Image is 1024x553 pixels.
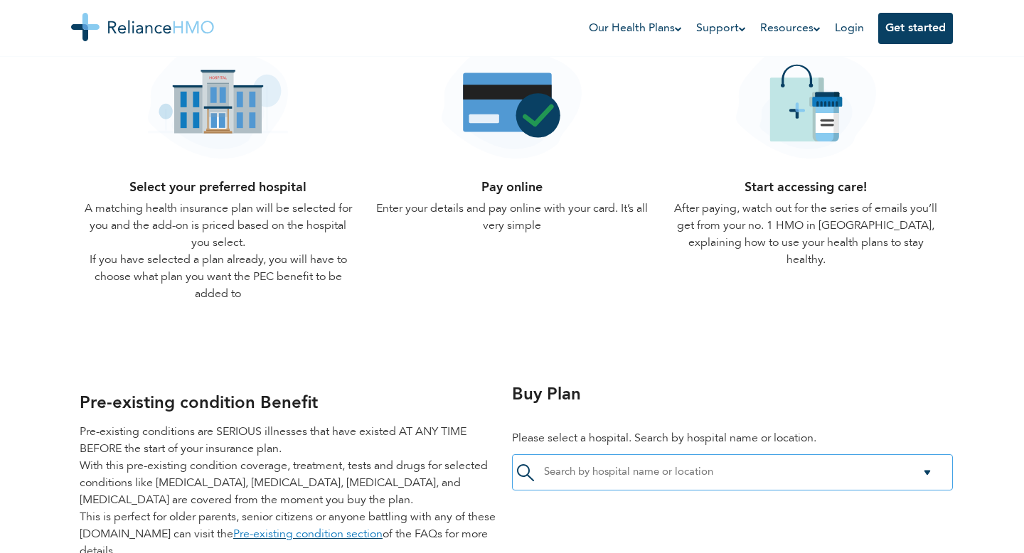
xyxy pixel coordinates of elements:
p: Please select a hospital. Search by hospital name or location. [512,419,953,447]
p: After paying, watch out for the series of emails you’ll get from your no. 1 HMO in [GEOGRAPHIC_DA... [668,200,944,269]
p: A matching health insurance plan will be selected for you and the add-on is priced based on the h... [80,200,356,303]
button: Get started [878,13,953,44]
a: Support [696,20,746,37]
p: Enter your details and pay online with your card. It’s all very simple [373,200,650,235]
h2: Buy Plan [512,382,953,408]
img: hospicon2.svg [148,45,288,159]
a: Login [835,23,864,34]
img: pec-drugs.svg [736,45,876,159]
a: Pre-existing condition section [233,529,383,540]
h4: Pay online [373,175,650,200]
img: payonline.svg [442,45,582,159]
img: Reliance HMO's Logo [71,13,214,41]
a: Our Health Plans [589,20,682,37]
a: Resources [760,20,821,37]
input: Search by hospital name or location [544,466,718,479]
h2: Pre-existing condition Benefit [80,391,503,417]
h4: Start accessing care! [668,175,944,200]
h4: Select your preferred hospital [80,175,356,200]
